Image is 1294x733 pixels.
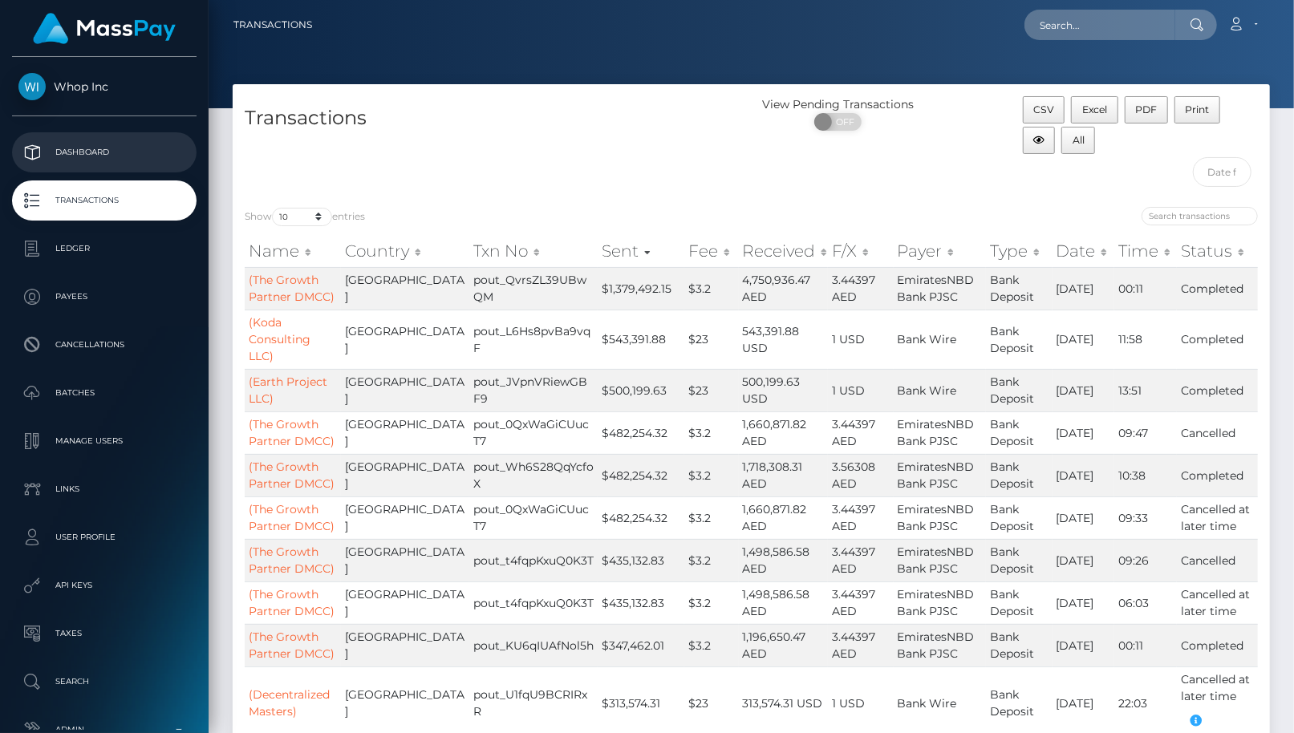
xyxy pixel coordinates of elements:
[898,696,957,711] span: Bank Wire
[12,614,197,654] a: Taxes
[986,310,1052,369] td: Bank Deposit
[469,310,598,369] td: pout_L6Hs8pvBa9vqF
[12,662,197,702] a: Search
[18,525,190,549] p: User Profile
[598,310,684,369] td: $543,391.88
[739,539,829,581] td: 1,498,586.58 AED
[469,411,598,454] td: pout_0QxWaGiCUucT7
[18,381,190,405] p: Batches
[684,267,738,310] td: $3.2
[1177,235,1258,267] th: Status: activate to sort column ascending
[739,369,829,411] td: 500,199.63 USD
[598,369,684,411] td: $500,199.63
[1114,310,1177,369] td: 11:58
[1053,411,1114,454] td: [DATE]
[469,539,598,581] td: pout_t4fqpKxuQ0K3T
[12,565,197,605] a: API Keys
[18,285,190,309] p: Payees
[684,310,738,369] td: $23
[469,496,598,539] td: pout_0QxWaGiCUucT7
[12,180,197,221] a: Transactions
[739,411,829,454] td: 1,660,871.82 AED
[1177,496,1258,539] td: Cancelled at later time
[986,624,1052,666] td: Bank Deposit
[1142,207,1258,225] input: Search transactions
[828,454,893,496] td: 3.56308 AED
[684,496,738,539] td: $3.2
[898,545,975,576] span: EmiratesNBD Bank PJSC
[1114,539,1177,581] td: 09:26
[898,587,975,618] span: EmiratesNBD Bank PJSC
[1177,310,1258,369] td: Completed
[12,132,197,172] a: Dashboard
[828,539,893,581] td: 3.44397 AED
[986,369,1052,411] td: Bank Deposit
[598,496,684,539] td: $482,254.32
[1053,267,1114,310] td: [DATE]
[828,310,893,369] td: 1 USD
[1114,581,1177,624] td: 06:03
[1071,96,1118,124] button: Excel
[684,454,738,496] td: $3.2
[12,421,197,461] a: Manage Users
[249,460,335,491] a: (The Growth Partner DMCC)
[341,235,469,267] th: Country: activate to sort column ascending
[18,188,190,213] p: Transactions
[245,208,365,226] label: Show entries
[18,333,190,357] p: Cancellations
[18,477,190,501] p: Links
[828,267,893,310] td: 3.44397 AED
[898,460,975,491] span: EmiratesNBD Bank PJSC
[898,502,975,533] span: EmiratesNBD Bank PJSC
[341,581,469,624] td: [GEOGRAPHIC_DATA]
[1185,103,1209,115] span: Print
[598,624,684,666] td: $347,462.01
[1053,454,1114,496] td: [DATE]
[341,369,469,411] td: [GEOGRAPHIC_DATA]
[898,332,957,346] span: Bank Wire
[598,581,684,624] td: $435,132.83
[986,411,1052,454] td: Bank Deposit
[1053,581,1114,624] td: [DATE]
[598,454,684,496] td: $482,254.32
[1023,96,1065,124] button: CSV
[341,454,469,496] td: [GEOGRAPHIC_DATA]
[1177,267,1258,310] td: Completed
[828,496,893,539] td: 3.44397 AED
[12,325,197,365] a: Cancellations
[684,411,738,454] td: $3.2
[684,235,738,267] th: Fee: activate to sort column ascending
[249,375,327,406] a: (Earth Project LLC)
[1053,235,1114,267] th: Date: activate to sort column ascending
[341,411,469,454] td: [GEOGRAPHIC_DATA]
[684,624,738,666] td: $3.2
[598,267,684,310] td: $1,379,492.15
[828,235,893,267] th: F/X: activate to sort column ascending
[1024,10,1175,40] input: Search...
[823,113,863,131] span: OFF
[12,277,197,317] a: Payees
[469,454,598,496] td: pout_Wh6S28QqYcfoX
[739,454,829,496] td: 1,718,308.31 AED
[898,630,975,661] span: EmiratesNBD Bank PJSC
[1114,496,1177,539] td: 09:33
[1114,411,1177,454] td: 09:47
[1114,454,1177,496] td: 10:38
[469,235,598,267] th: Txn No: activate to sort column ascending
[18,429,190,453] p: Manage Users
[1177,581,1258,624] td: Cancelled at later time
[986,235,1052,267] th: Type: activate to sort column ascending
[739,581,829,624] td: 1,498,586.58 AED
[898,417,975,448] span: EmiratesNBD Bank PJSC
[684,539,738,581] td: $3.2
[249,502,335,533] a: (The Growth Partner DMCC)
[1114,267,1177,310] td: 00:11
[249,630,335,661] a: (The Growth Partner DMCC)
[249,687,330,719] a: (Decentralized Masters)
[894,235,987,267] th: Payer: activate to sort column ascending
[12,79,197,94] span: Whop Inc
[1177,411,1258,454] td: Cancelled
[341,310,469,369] td: [GEOGRAPHIC_DATA]
[739,496,829,539] td: 1,660,871.82 AED
[469,624,598,666] td: pout_KU6qIUAfNol5h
